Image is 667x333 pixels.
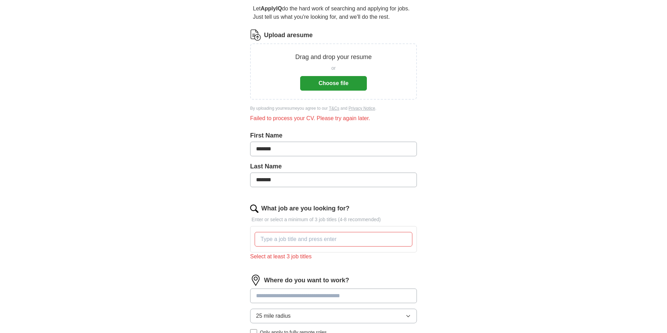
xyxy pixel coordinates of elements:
[264,31,313,40] label: Upload a resume
[250,309,417,323] button: 25 mile radius
[250,216,417,223] p: Enter or select a minimum of 3 job titles (4-8 recommended)
[250,114,417,123] div: Failed to process your CV. Please try again later.
[250,162,417,171] label: Last Name
[264,276,349,285] label: Where do you want to work?
[331,65,336,72] span: or
[255,232,412,247] input: Type a job title and press enter
[250,275,261,286] img: location.png
[300,76,367,91] button: Choose file
[261,6,282,11] strong: ApplyIQ
[250,252,417,261] div: Select at least 3 job titles
[295,52,372,62] p: Drag and drop your resume
[348,106,375,111] a: Privacy Notice
[250,205,258,213] img: search.png
[256,312,291,320] span: 25 mile radius
[250,2,417,24] p: Let do the hard work of searching and applying for jobs. Just tell us what you're looking for, an...
[250,131,417,140] label: First Name
[250,30,261,41] img: CV Icon
[261,204,349,213] label: What job are you looking for?
[250,105,417,111] div: By uploading your resume you agree to our and .
[329,106,339,111] a: T&Cs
